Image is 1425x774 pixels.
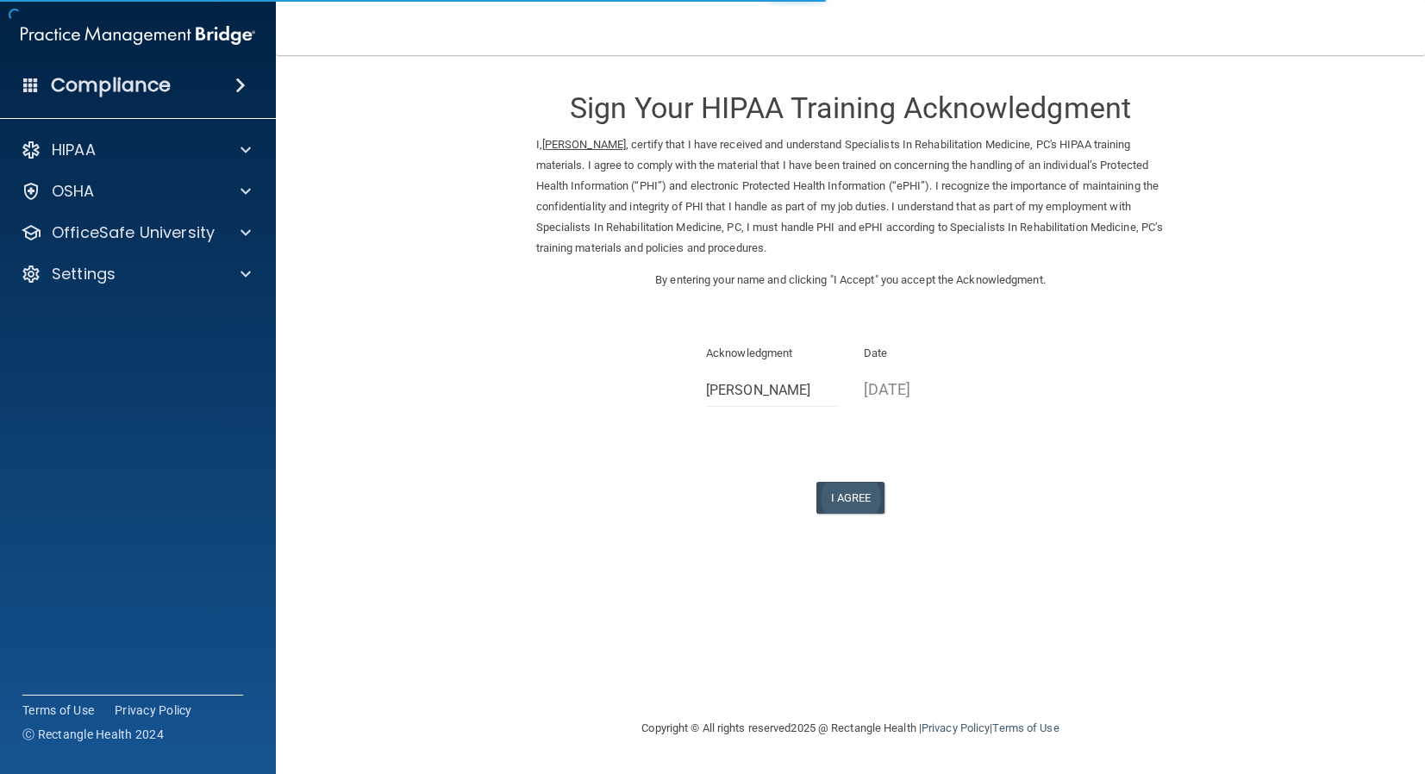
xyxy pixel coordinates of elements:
img: PMB logo [21,18,255,53]
p: I, , certify that I have received and understand Specialists In Rehabilitation Medicine, PC's HIP... [536,134,1166,259]
ins: [PERSON_NAME] [542,138,626,151]
p: OSHA [52,181,95,202]
a: Privacy Policy [922,721,990,734]
p: Acknowledgment [706,343,838,364]
div: Copyright © All rights reserved 2025 @ Rectangle Health | | [536,701,1166,756]
input: Full Name [706,375,838,407]
a: HIPAA [21,140,251,160]
p: OfficeSafe University [52,222,215,243]
button: I Agree [816,482,885,514]
a: OfficeSafe University [21,222,251,243]
p: Date [864,343,996,364]
p: [DATE] [864,375,996,403]
a: OSHA [21,181,251,202]
a: Terms of Use [992,721,1059,734]
h4: Compliance [51,73,171,97]
a: Privacy Policy [115,702,192,719]
p: HIPAA [52,140,96,160]
p: Settings [52,264,116,284]
span: Ⓒ Rectangle Health 2024 [22,726,164,743]
a: Settings [21,264,251,284]
p: By entering your name and clicking "I Accept" you accept the Acknowledgment. [536,270,1166,290]
a: Terms of Use [22,702,94,719]
iframe: Drift Widget Chat Controller [1127,652,1404,721]
h3: Sign Your HIPAA Training Acknowledgment [536,92,1166,124]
